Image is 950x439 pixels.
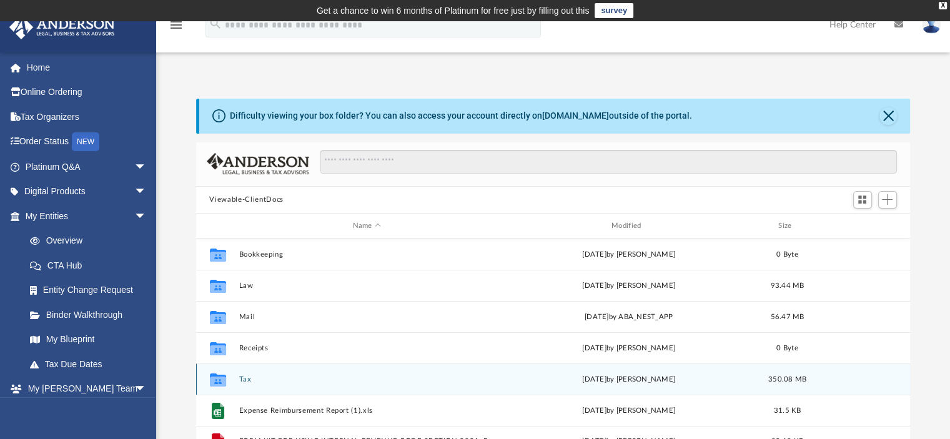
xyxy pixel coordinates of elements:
[201,220,232,232] div: id
[818,220,905,232] div: id
[17,352,166,377] a: Tax Due Dates
[9,204,166,229] a: My Entitiesarrow_drop_down
[500,405,756,417] div: [DATE] by [PERSON_NAME]
[500,220,757,232] div: Modified
[239,375,495,383] button: Tax
[239,250,495,259] button: Bookkeeping
[9,179,166,204] a: Digital Productsarrow_drop_down
[595,3,633,18] a: survey
[879,107,897,125] button: Close
[169,17,184,32] i: menu
[9,104,166,129] a: Tax Organizers
[9,154,166,179] a: Platinum Q&Aarrow_drop_down
[9,377,159,402] a: My [PERSON_NAME] Teamarrow_drop_down
[542,111,609,121] a: [DOMAIN_NAME]
[500,312,756,323] div: [DATE] by ABA_NEST_APP
[762,220,812,232] div: Size
[773,407,801,414] span: 31.5 KB
[320,150,896,174] input: Search files and folders
[500,249,756,260] div: [DATE] by [PERSON_NAME]
[134,179,159,205] span: arrow_drop_down
[134,154,159,180] span: arrow_drop_down
[9,129,166,155] a: Order StatusNEW
[770,313,804,320] span: 56.47 MB
[9,80,166,105] a: Online Ordering
[17,229,166,254] a: Overview
[939,2,947,9] div: close
[72,132,99,151] div: NEW
[169,24,184,32] a: menu
[878,191,897,209] button: Add
[209,17,222,31] i: search
[768,376,806,383] span: 350.08 MB
[238,220,495,232] div: Name
[776,251,798,258] span: 0 Byte
[776,345,798,352] span: 0 Byte
[500,343,756,354] div: [DATE] by [PERSON_NAME]
[9,55,166,80] a: Home
[6,15,119,39] img: Anderson Advisors Platinum Portal
[134,204,159,229] span: arrow_drop_down
[134,377,159,402] span: arrow_drop_down
[17,302,166,327] a: Binder Walkthrough
[239,282,495,290] button: Law
[500,374,756,385] div: [DATE] by [PERSON_NAME]
[230,109,692,122] div: Difficulty viewing your box folder? You can also access your account directly on outside of the p...
[209,194,283,205] button: Viewable-ClientDocs
[239,407,495,415] button: Expense Reimbursement Report (1).xls
[239,344,495,352] button: Receipts
[770,282,804,289] span: 93.44 MB
[17,327,159,352] a: My Blueprint
[17,253,166,278] a: CTA Hub
[853,191,872,209] button: Switch to Grid View
[239,313,495,321] button: Mail
[500,280,756,292] div: [DATE] by [PERSON_NAME]
[922,16,941,34] img: User Pic
[17,278,166,303] a: Entity Change Request
[317,3,590,18] div: Get a chance to win 6 months of Platinum for free just by filling out this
